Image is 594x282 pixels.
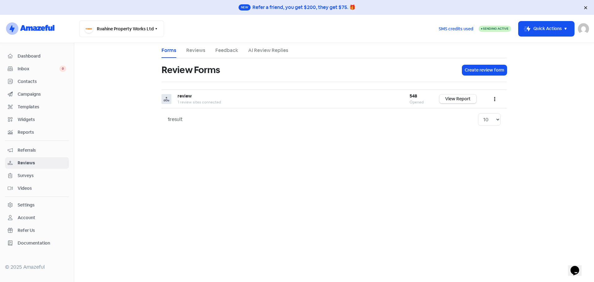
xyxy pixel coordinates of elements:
div: Account [18,215,35,221]
span: Contacts [18,78,66,85]
a: Reports [5,127,69,138]
a: Documentation [5,237,69,249]
div: Settings [18,202,35,208]
strong: 1 [168,116,170,123]
a: Reviews [186,47,205,54]
button: Quick Actions [519,21,574,36]
a: SMS credits used [433,25,479,32]
a: Campaigns [5,89,69,100]
span: Videos [18,185,66,192]
a: View Report [439,94,476,103]
span: 0 [59,66,66,72]
a: Dashboard [5,50,69,62]
b: 548 [410,93,417,99]
span: Refer Us [18,227,66,234]
span: Reports [18,129,66,136]
div: Refer a friend, you get $200, they get $75. 🎁 [252,4,355,11]
span: Templates [18,104,66,110]
a: Templates [5,101,69,113]
div: result [168,116,183,123]
a: Widgets [5,114,69,125]
span: New [239,4,251,11]
a: Videos [5,183,69,194]
a: Settings [5,199,69,211]
a: Account [5,212,69,223]
span: Inbox [18,66,59,72]
a: Forms [161,47,176,54]
button: Create review form [462,65,507,75]
button: Ruahine Property Works Ltd [79,20,164,37]
span: Sending Active [483,27,509,31]
a: Referrals [5,145,69,156]
a: Contacts [5,76,69,87]
span: 1 review sites connected [178,100,221,105]
span: Reviews [18,160,66,166]
span: Dashboard [18,53,66,59]
a: Reviews [5,157,69,169]
a: Inbox 0 [5,63,69,75]
a: Sending Active [479,25,511,33]
span: Documentation [18,240,66,246]
div: © 2025 Amazeful [5,263,69,271]
span: SMS credits used [439,26,473,32]
span: Surveys [18,172,66,179]
h1: Review Forms [161,60,220,80]
div: Opened [410,99,427,105]
b: review [178,93,192,99]
span: Campaigns [18,91,66,98]
img: User [578,23,589,34]
a: Surveys [5,170,69,181]
iframe: chat widget [568,257,588,276]
span: Widgets [18,116,66,123]
a: Refer Us [5,225,69,236]
a: AI Review Replies [248,47,288,54]
span: Referrals [18,147,66,154]
a: Feedback [215,47,238,54]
